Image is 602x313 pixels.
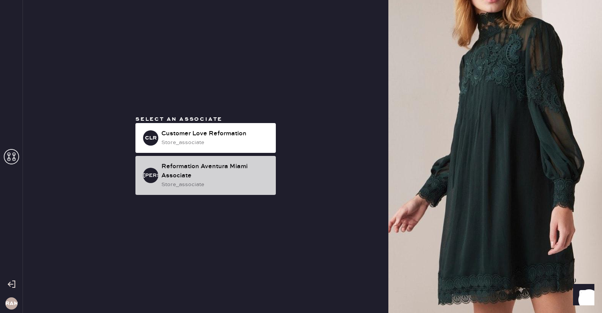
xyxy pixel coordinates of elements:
[135,116,222,123] span: Select an associate
[143,173,158,178] h3: [PERSON_NAME]
[161,129,270,138] div: Customer Love Reformation
[161,180,270,189] div: store_associate
[566,279,599,311] iframe: Front Chat
[145,135,157,141] h3: CLR
[161,162,270,180] div: Reformation Aventura Miami Associate
[161,138,270,147] div: store_associate
[5,301,18,306] h3: RAM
